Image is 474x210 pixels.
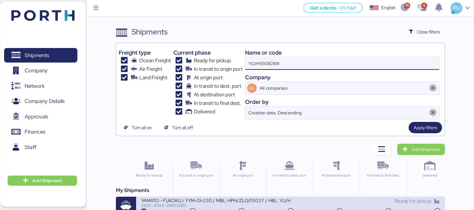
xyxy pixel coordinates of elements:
div: In transit to dest. port [269,173,310,178]
button: Turn all on [119,122,157,133]
div: In transit to final dest. [363,173,404,178]
span: Ready for pickup [194,57,231,64]
button: Apply filters [409,122,442,133]
span: Company Details [25,97,64,106]
span: Approvals [25,112,48,121]
div: Delivered [410,173,451,178]
a: Finances [4,125,77,139]
div: My Shipments [116,187,445,194]
span: Apply filters [414,124,437,131]
div: At origin port [222,173,263,178]
span: Air Freight [139,65,162,73]
button: Menu [91,3,101,14]
a: Network [4,79,77,93]
div: YAMATO - FUKOKU / YYM-OI-230 / MBL: HPH/ZLO/09337 / HBL: YLVHS5082814 / LCL [141,197,291,203]
span: In transit to dest. port [194,82,241,90]
a: Company Details [4,94,77,109]
div: Order by [245,98,440,106]
button: Add Shipment [8,176,77,186]
span: Ready for pickup [394,198,431,204]
button: Close filters [404,26,445,38]
span: RU [453,4,460,12]
span: Land Freight [139,74,167,81]
input: AL [259,82,427,94]
a: Approvals [4,109,77,124]
span: Shipments [25,51,49,60]
span: Add Shipment [412,146,440,153]
span: In transit to origin port [194,65,243,73]
div: Shipments [132,26,168,38]
span: Network [25,81,45,91]
a: Add Shipment [397,144,445,155]
a: Shipments [4,48,77,63]
button: Turn all off [159,122,198,133]
div: English [381,4,396,11]
span: Finances [25,127,45,136]
span: Close filters [417,28,440,36]
span: Staff [25,143,36,152]
span: Add Shipment [32,177,62,184]
span: At destination port [194,91,235,99]
span: In transit to final dest. [194,99,241,107]
div: Ready for pickup [129,173,170,178]
div: Company [245,73,440,81]
a: Staff [4,140,77,154]
span: Turn all on [132,124,152,131]
span: At origin port [194,74,223,81]
div: Current phase [173,48,243,57]
span: Ocean Freight [139,57,171,64]
span: Turn all off [172,124,193,131]
div: At destination port [316,173,357,178]
span: Company [25,66,48,75]
a: Company [4,63,77,78]
div: In transit to origin port [176,173,217,178]
div: Name or code [245,48,440,57]
span: AL [249,85,255,92]
div: XXXX-XXXX-O0052083 [141,203,291,207]
div: Freight type [119,48,171,57]
span: Delivered [194,108,215,116]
